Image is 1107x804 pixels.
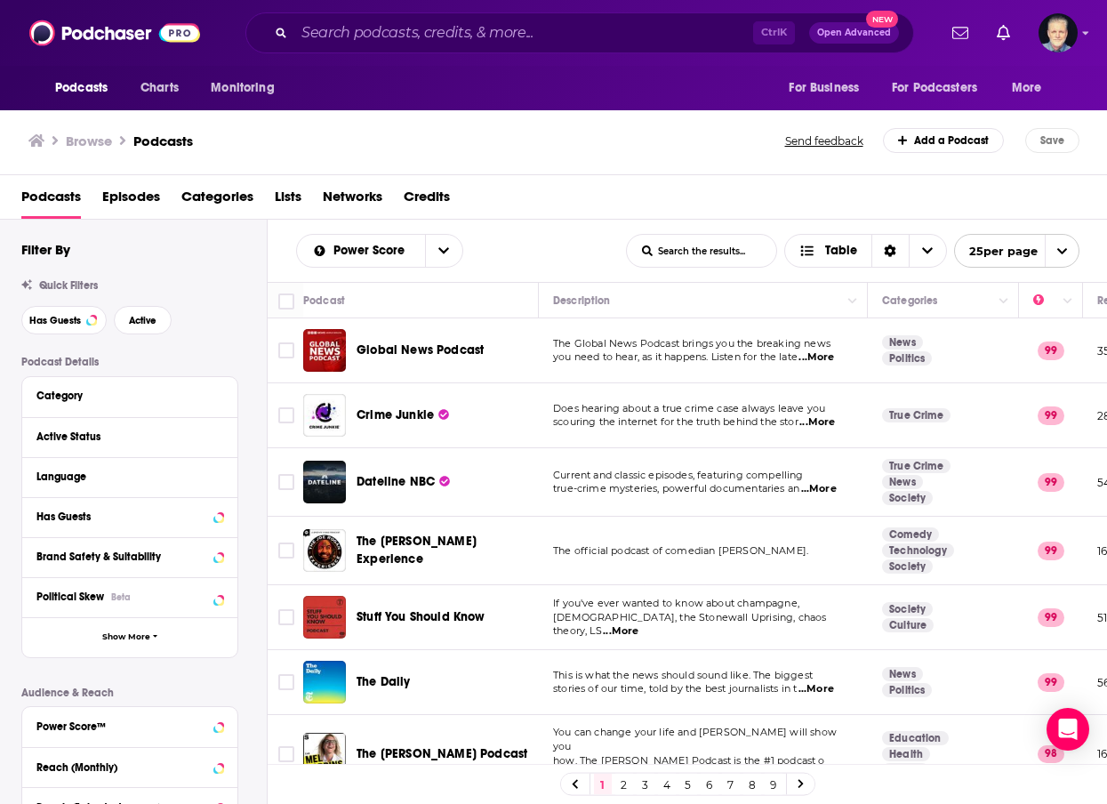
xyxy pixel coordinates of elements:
[323,182,382,219] a: Networks
[357,473,450,491] a: Dateline NBC
[825,245,857,257] span: Table
[278,342,294,358] span: Toggle select row
[303,329,346,372] img: Global News Podcast
[29,16,200,50] img: Podchaser - Follow, Share and Rate Podcasts
[553,469,804,481] span: Current and classic episodes, featuring compelling
[658,774,676,795] a: 4
[1038,406,1064,424] p: 99
[817,28,891,37] span: Open Advanced
[882,459,951,473] a: True Crime
[36,430,212,443] div: Active Status
[245,12,914,53] div: Search podcasts, credits, & more...
[615,774,633,795] a: 2
[102,182,160,219] a: Episodes
[954,234,1079,268] button: open menu
[1047,708,1089,751] div: Open Intercom Messenger
[404,182,450,219] a: Credits
[882,290,937,311] div: Categories
[39,279,98,292] span: Quick Filters
[1039,13,1078,52] img: User Profile
[882,602,933,616] a: Society
[36,585,223,607] button: Political SkewBeta
[765,774,782,795] a: 9
[553,544,808,557] span: The official podcast of comedian [PERSON_NAME].
[553,402,825,414] span: Does hearing about a true crime case always leave you
[303,461,346,503] img: Dateline NBC
[198,71,297,105] button: open menu
[102,632,150,642] span: Show More
[553,669,813,681] span: This is what the news should sound like. The biggest
[36,714,223,736] button: Power Score™
[21,182,81,219] a: Podcasts
[211,76,274,100] span: Monitoring
[21,241,70,258] h2: Filter By
[1012,76,1042,100] span: More
[181,182,253,219] span: Categories
[36,390,212,402] div: Category
[303,733,346,776] img: The Mel Robbins Podcast
[892,76,977,100] span: For Podcasters
[36,465,223,487] button: Language
[880,71,1003,105] button: open menu
[357,608,485,626] a: Stuff You Should Know
[553,611,826,638] span: [DEMOGRAPHIC_DATA], the Stonewall Uprising, chaos theory, LS
[784,234,947,268] button: Choose View
[798,350,834,365] span: ...More
[129,71,189,105] a: Charts
[553,726,837,752] span: You can change your life and [PERSON_NAME] will show you
[357,746,527,761] span: The [PERSON_NAME] Podcast
[603,624,638,639] span: ...More
[278,746,294,762] span: Toggle select row
[945,18,975,48] a: Show notifications dropdown
[553,754,825,767] span: how. The [PERSON_NAME] Podcast is the #1 podcast o
[129,316,156,326] span: Active
[21,687,238,699] p: Audience & Reach
[278,609,294,625] span: Toggle select row
[357,407,434,422] span: Crime Junkie
[882,618,934,632] a: Culture
[993,291,1015,312] button: Column Actions
[882,683,932,697] a: Politics
[1038,608,1064,626] p: 99
[1038,542,1064,559] p: 99
[842,291,863,312] button: Column Actions
[776,71,881,105] button: open menu
[722,774,740,795] a: 7
[553,682,797,695] span: stories of our time, told by the best journalists in t
[809,22,899,44] button: Open AdvancedNew
[36,505,223,527] button: Has Guests
[789,76,859,100] span: For Business
[553,415,798,428] span: scouring the internet for the truth behind the stor
[140,76,179,100] span: Charts
[743,774,761,795] a: 8
[22,617,237,657] button: Show More
[553,337,830,350] span: The Global News Podcast brings you the breaking news
[21,306,107,334] button: Has Guests
[1039,13,1078,52] button: Show profile menu
[1025,128,1079,153] button: Save
[801,482,837,496] span: ...More
[1057,291,1079,312] button: Column Actions
[679,774,697,795] a: 5
[303,596,346,639] a: Stuff You Should Know
[133,133,193,149] h1: Podcasts
[21,356,238,368] p: Podcast Details
[36,470,212,483] div: Language
[882,527,939,542] a: Comedy
[303,394,346,437] img: Crime Junkie
[278,543,294,559] span: Toggle select row
[333,245,411,257] span: Power Score
[303,290,345,311] div: Podcast
[553,290,610,311] div: Description
[1038,473,1064,491] p: 99
[297,245,425,257] button: open menu
[36,591,104,603] span: Political Skew
[882,351,932,366] a: Politics
[36,511,208,523] div: Has Guests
